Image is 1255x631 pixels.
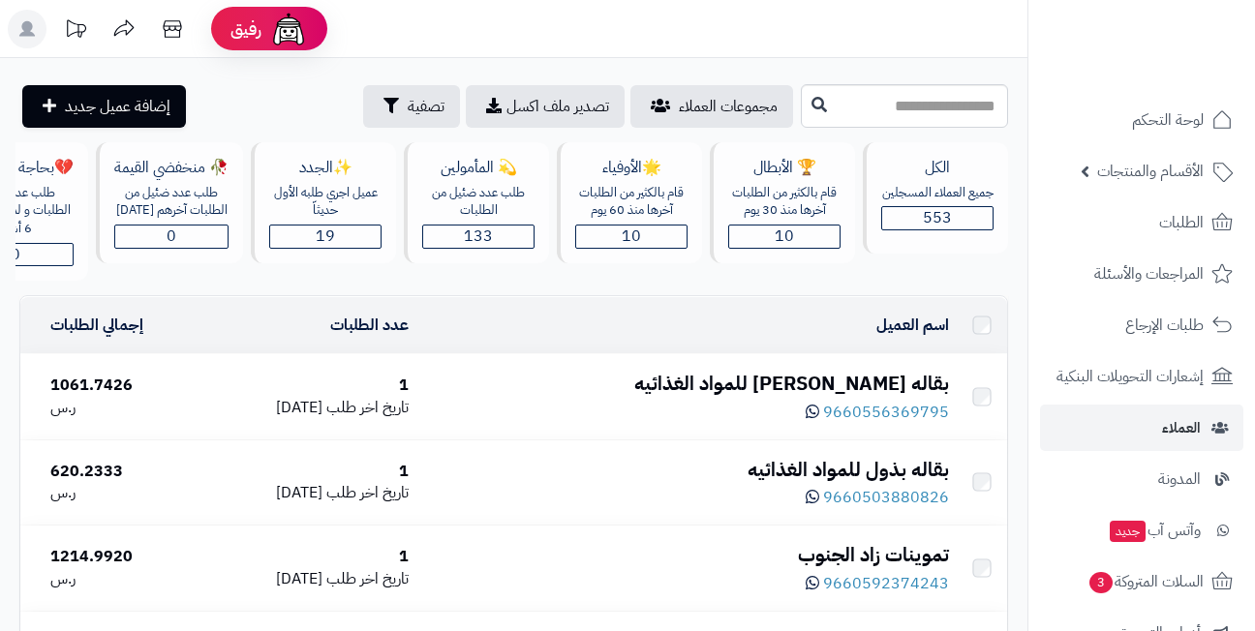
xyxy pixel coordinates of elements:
[92,142,247,281] a: 🥀 منخفضي القيمةطلب عدد ضئيل من الطلبات آخرهم [DATE]0
[50,568,193,590] div: ر.س
[22,85,186,128] a: إضافة عميل جديد
[269,184,382,220] div: عميل اجري طلبه الأول حديثاّ
[1094,260,1204,287] span: المراجعات والأسئلة
[330,314,409,337] a: عدد الطلبات
[230,17,261,41] span: رفيق
[1040,302,1243,348] a: طلبات الإرجاع
[806,486,949,509] a: 9660503880826
[1040,456,1243,502] a: المدونة
[114,184,229,220] div: طلب عدد ضئيل من الطلبات آخرهم [DATE]
[630,85,793,128] a: مجموعات العملاء
[806,572,949,595] a: 9660592374243
[823,401,949,424] span: 9660556369795
[269,157,382,179] div: ✨الجدد
[247,142,400,281] a: ✨الجددعميل اجري طلبه الأول حديثاّ19
[50,461,193,483] div: 620.2333
[50,397,193,419] div: ر.س
[408,95,444,118] span: تصفية
[51,10,100,53] a: تحديثات المنصة
[363,85,460,128] button: تصفية
[50,482,193,504] div: ر.س
[553,142,706,281] a: 🌟الأوفياءقام بالكثير من الطلبات آخرها منذ 60 يوم10
[1159,209,1204,236] span: الطلبات
[1097,158,1204,185] span: الأقسام والمنتجات
[114,157,229,179] div: 🥀 منخفضي القيمة
[50,375,193,397] div: 1061.7426
[464,225,493,248] span: 133
[1162,414,1201,441] span: العملاء
[208,397,409,419] div: [DATE]
[1108,517,1201,544] span: وآتس آب
[706,142,859,281] a: 🏆 الأبطالقام بالكثير من الطلبات آخرها منذ 30 يوم10
[823,572,949,595] span: 9660592374243
[208,482,409,504] div: [DATE]
[422,157,535,179] div: 💫 المأمولين
[208,461,409,483] div: 1
[1040,558,1243,605] a: السلات المتروكة3
[326,481,409,504] span: تاريخ اخر طلب
[881,157,994,179] div: الكل
[1158,466,1201,493] span: المدونة
[1040,251,1243,297] a: المراجعات والأسئلة
[11,243,20,266] span: 0
[1087,568,1204,595] span: السلات المتروكة
[1110,521,1146,542] span: جديد
[506,95,609,118] span: تصدير ملف اكسل
[859,142,1012,281] a: الكلجميع العملاء المسجلين553
[422,184,535,220] div: طلب عدد ضئيل من الطلبات
[326,567,409,590] span: تاريخ اخر طلب
[208,568,409,590] div: [DATE]
[316,225,335,248] span: 19
[167,225,176,248] span: 0
[728,157,841,179] div: 🏆 الأبطال
[1089,572,1113,593] span: 3
[326,396,409,419] span: تاريخ اخر طلب
[575,184,688,220] div: قام بالكثير من الطلبات آخرها منذ 60 يوم
[881,184,994,202] div: جميع العملاء المسجلين
[1132,106,1204,134] span: لوحة التحكم
[1056,363,1204,390] span: إشعارات التحويلات البنكية
[424,370,949,398] div: بقاله [PERSON_NAME] للمواد الغذائيه
[424,456,949,484] div: بقاله بذول للمواد الغذائيه
[728,184,841,220] div: قام بالكثير من الطلبات آخرها منذ 30 يوم
[208,546,409,568] div: 1
[1040,199,1243,246] a: الطلبات
[50,314,143,337] a: إجمالي الطلبات
[1040,97,1243,143] a: لوحة التحكم
[400,142,553,281] a: 💫 المأمولينطلب عدد ضئيل من الطلبات133
[775,225,794,248] span: 10
[466,85,625,128] a: تصدير ملف اكسل
[1123,52,1237,93] img: logo-2.png
[424,541,949,569] div: تموينات زاد الجنوب
[208,375,409,397] div: 1
[1125,312,1204,339] span: طلبات الإرجاع
[575,157,688,179] div: 🌟الأوفياء
[679,95,778,118] span: مجموعات العملاء
[1040,353,1243,400] a: إشعارات التحويلات البنكية
[50,546,193,568] div: 1214.9920
[923,206,952,229] span: 553
[622,225,641,248] span: 10
[1040,507,1243,554] a: وآتس آبجديد
[269,10,308,48] img: ai-face.png
[806,401,949,424] a: 9660556369795
[876,314,949,337] a: اسم العميل
[1040,405,1243,451] a: العملاء
[823,486,949,509] span: 9660503880826
[65,95,170,118] span: إضافة عميل جديد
